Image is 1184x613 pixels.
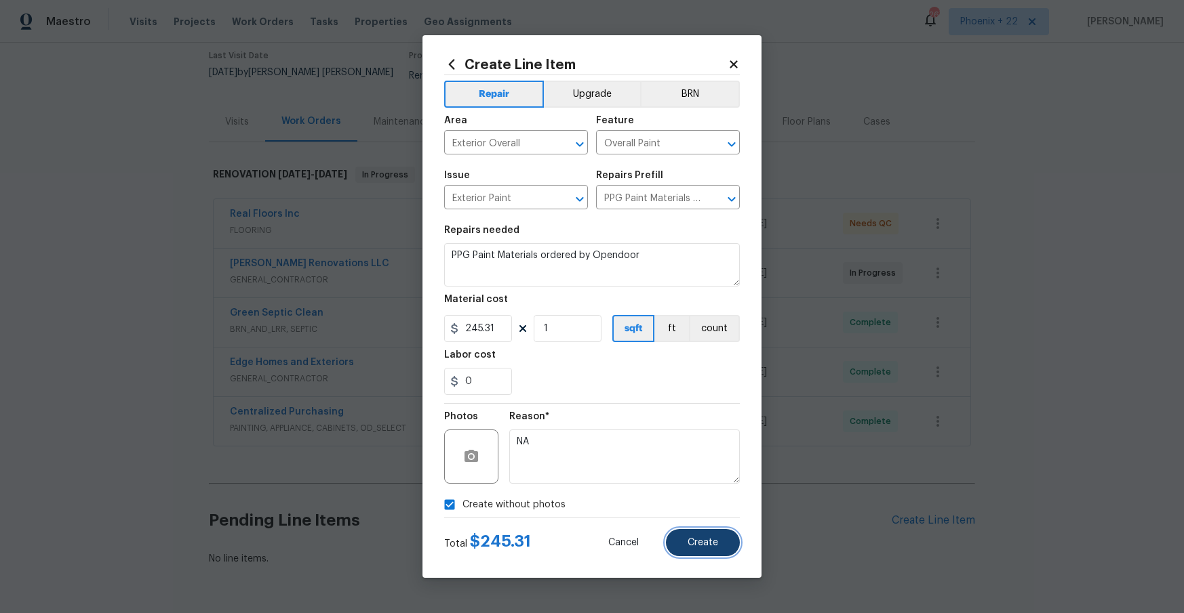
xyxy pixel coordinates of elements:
[722,190,741,209] button: Open
[654,315,689,342] button: ft
[444,412,478,421] h5: Photos
[462,498,566,512] span: Create without photos
[666,529,740,556] button: Create
[544,81,641,108] button: Upgrade
[608,538,639,548] span: Cancel
[587,529,660,556] button: Cancel
[444,57,728,72] h2: Create Line Item
[444,243,740,287] textarea: PPG Paint Materials ordered by Opendoor
[596,116,634,125] h5: Feature
[689,315,740,342] button: count
[722,135,741,154] button: Open
[570,135,589,154] button: Open
[444,350,496,360] h5: Labor cost
[470,533,531,549] span: $ 245.31
[444,534,531,551] div: Total
[509,429,740,484] textarea: NA
[688,538,718,548] span: Create
[640,81,740,108] button: BRN
[444,116,467,125] h5: Area
[444,295,508,304] h5: Material cost
[444,226,519,235] h5: Repairs needed
[596,171,663,180] h5: Repairs Prefill
[444,171,470,180] h5: Issue
[612,315,654,342] button: sqft
[570,190,589,209] button: Open
[444,81,544,108] button: Repair
[509,412,549,421] h5: Reason*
